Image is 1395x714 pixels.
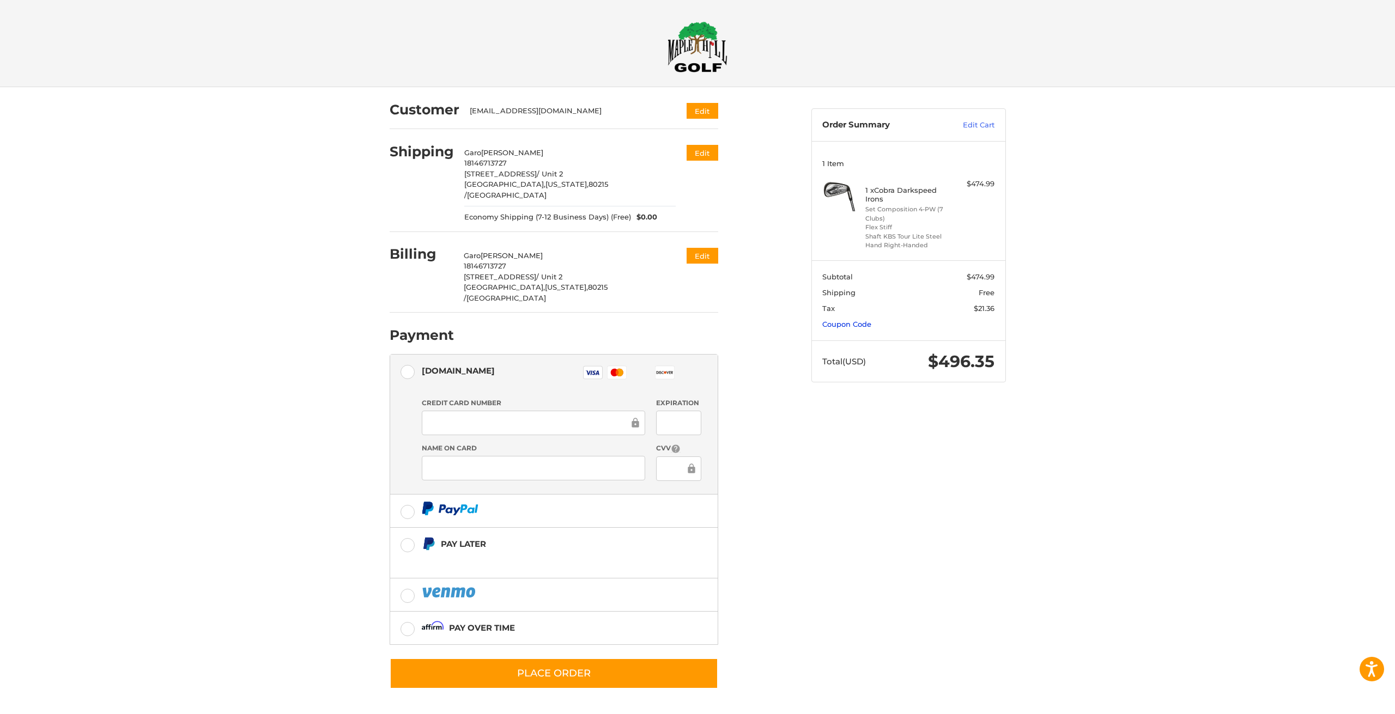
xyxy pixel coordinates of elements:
a: Coupon Code [822,320,871,328]
h3: 1 Item [822,159,994,168]
span: $474.99 [967,272,994,281]
span: Tax [822,304,835,313]
span: [PERSON_NAME] [481,251,543,260]
label: Expiration [656,398,701,408]
span: 18146713727 [464,158,507,167]
span: $21.36 [974,304,994,313]
h3: Order Summary [822,120,939,131]
button: Edit [687,103,718,119]
h2: Customer [390,101,459,118]
span: [GEOGRAPHIC_DATA] [466,294,546,302]
div: $474.99 [951,179,994,190]
span: [GEOGRAPHIC_DATA] [467,191,547,199]
div: Pay Later [441,535,650,553]
h2: Payment [390,327,454,344]
span: $0.00 [631,212,657,223]
div: [EMAIL_ADDRESS][DOMAIN_NAME] [470,106,665,117]
a: Edit Cart [939,120,994,131]
span: [GEOGRAPHIC_DATA], [464,180,545,188]
label: Name on Card [422,443,645,453]
iframe: Google Customer Reviews [1305,685,1395,714]
span: Shipping [822,288,856,297]
li: Flex Stiff [865,223,949,232]
img: Affirm icon [422,621,444,634]
span: [US_STATE], [545,180,589,188]
span: [STREET_ADDRESS] [464,169,537,178]
span: [STREET_ADDRESS] [464,272,536,281]
span: / Unit 2 [536,272,562,281]
span: 80215 / [464,283,608,302]
span: Garo [464,251,481,260]
div: [DOMAIN_NAME] [422,362,495,380]
li: Hand Right-Handed [865,241,949,250]
span: Free [979,288,994,297]
h2: Billing [390,246,453,263]
span: [US_STATE], [545,283,588,291]
li: Shaft KBS Tour Lite Steel [865,232,949,241]
button: Edit [687,145,718,161]
span: Economy Shipping (7-12 Business Days) (Free) [464,212,631,223]
span: 18146713727 [464,261,506,270]
span: / Unit 2 [537,169,563,178]
span: [GEOGRAPHIC_DATA], [464,283,545,291]
img: Maple Hill Golf [668,21,727,72]
span: Garo [464,148,481,157]
h4: 1 x Cobra Darkspeed Irons [865,186,949,204]
iframe: PayPal Message 1 [422,555,650,565]
img: PayPal icon [422,502,478,515]
button: Place Order [390,658,718,689]
h2: Shipping [390,143,454,160]
span: Subtotal [822,272,853,281]
span: 80215 / [464,180,608,199]
img: Pay Later icon [422,537,435,551]
span: [PERSON_NAME] [481,148,543,157]
li: Set Composition 4-PW (7 Clubs) [865,205,949,223]
label: CVV [656,443,701,454]
div: Pay over time [449,619,515,637]
img: PayPal icon [422,585,477,599]
label: Credit Card Number [422,398,645,408]
span: $496.35 [928,351,994,371]
span: Total (USD) [822,356,866,367]
button: Edit [687,248,718,264]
